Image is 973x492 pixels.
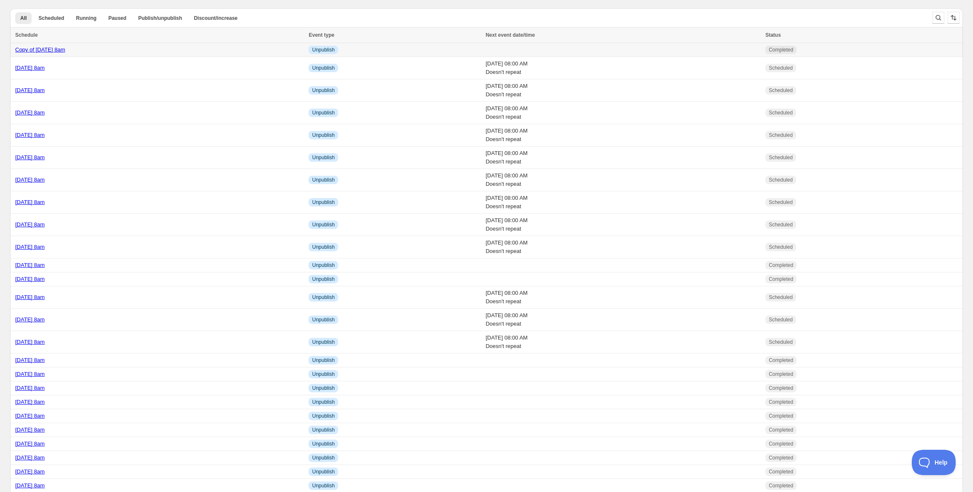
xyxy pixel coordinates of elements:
[15,294,45,300] a: [DATE] 8am
[483,147,763,169] td: [DATE] 08:00 AM Doesn't repeat
[15,46,65,53] a: Copy of [DATE] 8am
[769,454,793,461] span: Completed
[20,15,27,22] span: All
[912,450,956,475] iframe: Toggle Customer Support
[312,468,334,475] span: Unpublish
[312,132,334,139] span: Unpublish
[108,15,127,22] span: Paused
[76,15,97,22] span: Running
[769,427,793,433] span: Completed
[15,385,45,391] a: [DATE] 8am
[483,124,763,147] td: [DATE] 08:00 AM Doesn't repeat
[15,357,45,363] a: [DATE] 8am
[15,154,45,160] a: [DATE] 8am
[483,309,763,331] td: [DATE] 08:00 AM Doesn't repeat
[769,371,793,378] span: Completed
[483,331,763,353] td: [DATE] 08:00 AM Doesn't repeat
[312,427,334,433] span: Unpublish
[15,427,45,433] a: [DATE] 8am
[312,413,334,419] span: Unpublish
[15,339,45,345] a: [DATE] 8am
[312,199,334,206] span: Unpublish
[312,154,334,161] span: Unpublish
[312,440,334,447] span: Unpublish
[15,132,45,138] a: [DATE] 8am
[769,221,793,228] span: Scheduled
[769,413,793,419] span: Completed
[312,482,334,489] span: Unpublish
[769,46,793,53] span: Completed
[483,236,763,258] td: [DATE] 08:00 AM Doesn't repeat
[769,294,793,301] span: Scheduled
[15,413,45,419] a: [DATE] 8am
[15,199,45,205] a: [DATE] 8am
[483,102,763,124] td: [DATE] 08:00 AM Doesn't repeat
[769,468,793,475] span: Completed
[483,286,763,309] td: [DATE] 08:00 AM Doesn't repeat
[769,244,793,250] span: Scheduled
[769,109,793,116] span: Scheduled
[312,316,334,323] span: Unpublish
[15,482,45,489] a: [DATE] 8am
[309,32,334,38] span: Event type
[312,177,334,183] span: Unpublish
[483,79,763,102] td: [DATE] 08:00 AM Doesn't repeat
[483,169,763,191] td: [DATE] 08:00 AM Doesn't repeat
[312,399,334,405] span: Unpublish
[765,32,781,38] span: Status
[15,244,45,250] a: [DATE] 8am
[15,276,45,282] a: [DATE] 8am
[483,191,763,214] td: [DATE] 08:00 AM Doesn't repeat
[769,276,793,283] span: Completed
[312,109,334,116] span: Unpublish
[312,357,334,364] span: Unpublish
[483,57,763,79] td: [DATE] 08:00 AM Doesn't repeat
[948,12,959,24] button: Sort the results
[312,244,334,250] span: Unpublish
[15,65,45,71] a: [DATE] 8am
[15,316,45,323] a: [DATE] 8am
[312,339,334,345] span: Unpublish
[769,399,793,405] span: Completed
[15,221,45,228] a: [DATE] 8am
[15,371,45,377] a: [DATE] 8am
[483,214,763,236] td: [DATE] 08:00 AM Doesn't repeat
[15,468,45,475] a: [DATE] 8am
[769,339,793,345] span: Scheduled
[312,454,334,461] span: Unpublish
[769,316,793,323] span: Scheduled
[769,262,793,269] span: Completed
[769,199,793,206] span: Scheduled
[312,294,334,301] span: Unpublish
[15,177,45,183] a: [DATE] 8am
[769,65,793,71] span: Scheduled
[769,440,793,447] span: Completed
[312,385,334,391] span: Unpublish
[15,32,38,38] span: Schedule
[769,87,793,94] span: Scheduled
[15,440,45,447] a: [DATE] 8am
[15,109,45,116] a: [DATE] 8am
[312,46,334,53] span: Unpublish
[769,357,793,364] span: Completed
[769,177,793,183] span: Scheduled
[769,154,793,161] span: Scheduled
[932,12,944,24] button: Search and filter results
[312,276,334,283] span: Unpublish
[312,87,334,94] span: Unpublish
[138,15,182,22] span: Publish/unpublish
[194,15,237,22] span: Discount/increase
[312,65,334,71] span: Unpublish
[15,399,45,405] a: [DATE] 8am
[312,262,334,269] span: Unpublish
[15,454,45,461] a: [DATE] 8am
[769,385,793,391] span: Completed
[15,87,45,93] a: [DATE] 8am
[38,15,64,22] span: Scheduled
[769,482,793,489] span: Completed
[15,262,45,268] a: [DATE] 8am
[312,221,334,228] span: Unpublish
[485,32,535,38] span: Next event date/time
[312,371,334,378] span: Unpublish
[769,132,793,139] span: Scheduled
